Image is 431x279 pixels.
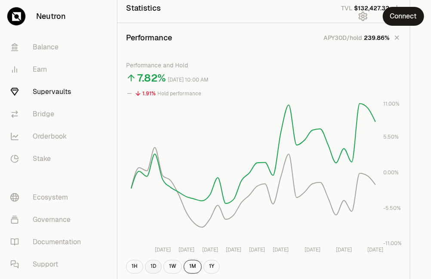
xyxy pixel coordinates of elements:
tspan: 11.00% [383,100,400,107]
div: Hold performance [157,89,201,99]
p: TVL [341,4,352,12]
tspan: -5.50% [383,205,401,212]
p: Performance and Hold [126,61,401,70]
button: Connect [383,7,424,26]
a: Supervaults [3,81,93,103]
tspan: -11.00% [383,240,402,247]
tspan: [DATE] [273,246,289,253]
button: 1D [145,260,162,274]
div: 7.82% [137,71,166,85]
a: Orderbook [3,125,93,148]
a: Stake [3,148,93,170]
a: Earn [3,58,93,81]
tspan: [DATE] [179,246,194,253]
tspan: [DATE] [226,246,242,253]
tspan: [DATE] [249,246,265,253]
button: 1Y [203,260,220,274]
p: APY30D/hold [323,33,362,42]
button: PerformanceAPY30D/hold239.86% [117,23,410,52]
div: [DATE] 10:00 AM [168,75,209,85]
a: Ecosystem [3,186,93,209]
p: Statistics [126,2,161,14]
button: 1W [163,260,182,274]
a: Support [3,253,93,276]
tspan: 5.50% [383,133,399,140]
tspan: 0.00% [383,169,399,176]
a: Bridge [3,103,93,125]
a: Balance [3,36,93,58]
button: 1M [184,260,202,274]
a: Documentation [3,231,93,253]
tspan: [DATE] [155,246,171,253]
tspan: [DATE] [305,246,320,253]
a: Governance [3,209,93,231]
tspan: [DATE] [336,246,352,253]
tspan: [DATE] [368,246,384,253]
p: Performance [126,32,172,44]
tspan: [DATE] [202,246,218,253]
div: 1.91% [142,89,156,99]
button: 1H [126,260,143,274]
span: 239.86% [364,33,389,42]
